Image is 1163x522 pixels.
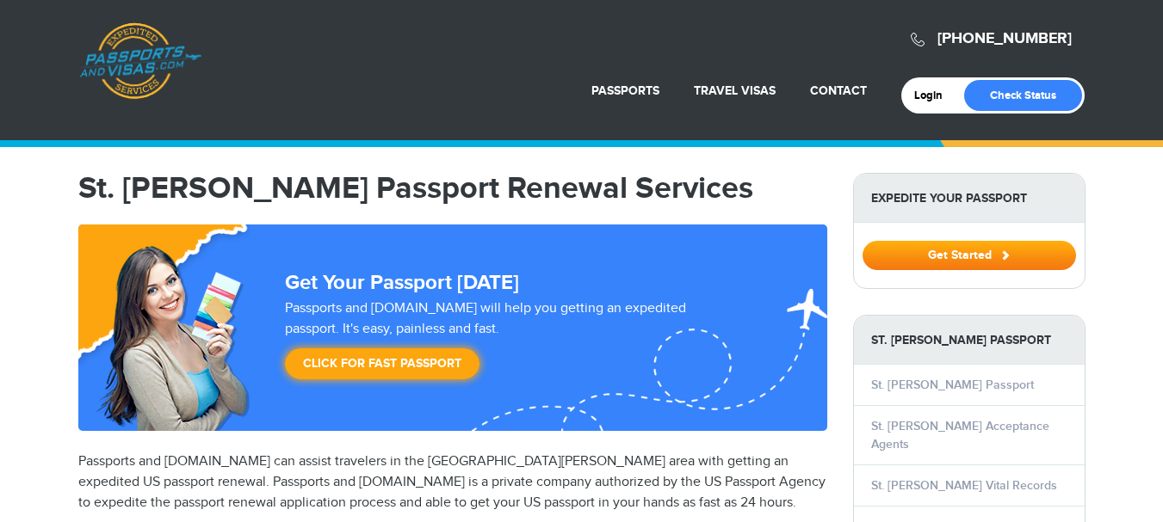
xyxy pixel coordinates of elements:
a: Check Status [964,80,1082,111]
h1: St. [PERSON_NAME] Passport Renewal Services [78,173,827,204]
a: St. [PERSON_NAME] Vital Records [871,478,1057,493]
strong: Get Your Passport [DATE] [285,270,519,295]
a: Passports [591,83,659,98]
a: Contact [810,83,867,98]
a: St. [PERSON_NAME] Acceptance Agents [871,419,1049,451]
strong: Expedite Your Passport [854,174,1085,223]
strong: St. [PERSON_NAME] Passport [854,316,1085,365]
a: Login [914,89,955,102]
a: St. [PERSON_NAME] Passport [871,378,1034,392]
p: Passports and [DOMAIN_NAME] can assist travelers in the [GEOGRAPHIC_DATA][PERSON_NAME] area with ... [78,451,827,513]
a: Click for Fast Passport [285,348,479,379]
button: Get Started [863,241,1076,270]
a: [PHONE_NUMBER] [937,29,1072,48]
div: Passports and [DOMAIN_NAME] will help you getting an expedited passport. It's easy, painless and ... [278,298,748,388]
a: Travel Visas [694,83,776,98]
a: Passports & [DOMAIN_NAME] [79,22,201,100]
a: Get Started [863,248,1076,261]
